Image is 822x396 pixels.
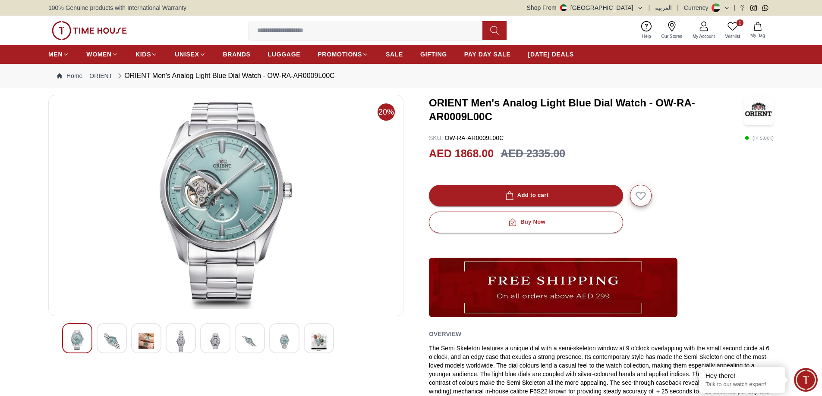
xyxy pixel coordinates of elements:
button: العربية [655,3,672,12]
span: 20% [378,103,395,121]
a: Instagram [750,5,757,11]
a: Our Stores [656,19,687,41]
a: BRANDS [223,47,251,62]
span: LUGGAGE [268,50,301,59]
div: ORIENT Men's Analog Light Blue Dial Watch - OW-RA-AR0009L00C [116,71,334,81]
a: Facebook [739,5,745,11]
span: MEN [48,50,63,59]
div: Currency [684,3,712,12]
button: My Bag [745,20,770,41]
img: ORIENT Men's Analog Light Blue Dial Watch - OW-RA-AR0009L00C [277,331,292,352]
p: OW-RA-AR0009L00C [429,134,504,142]
span: | [649,3,650,12]
a: SALE [386,47,403,62]
a: PROMOTIONS [318,47,368,62]
img: ORIENT Men's Analog Light Blue Dial Watch - OW-RA-AR0009L00C [311,331,327,352]
div: Buy Now [507,217,545,227]
span: PAY DAY SALE [464,50,511,59]
div: Hey there! [705,371,779,380]
span: 100% Genuine products with International Warranty [48,3,186,12]
img: ORIENT Men's Analog Light Blue Dial Watch - OW-RA-AR0009L00C [69,331,85,350]
span: [DATE] DEALS [528,50,574,59]
p: ( In stock ) [745,134,774,142]
h3: AED 2335.00 [501,146,565,162]
span: 0 [737,19,743,26]
span: SALE [386,50,403,59]
h2: AED 1868.00 [429,146,494,162]
button: Buy Now [429,212,623,233]
span: KIDS [135,50,151,59]
img: ORIENT Men's Analog Light Blue Dial Watch - OW-RA-AR0009L00C [173,331,189,352]
button: Add to cart [429,185,623,206]
span: UNISEX [175,50,199,59]
span: WOMEN [86,50,112,59]
a: PAY DAY SALE [464,47,511,62]
span: BRANDS [223,50,251,59]
a: Help [637,19,656,41]
span: My Bag [747,32,768,39]
h2: Overview [429,327,461,340]
span: | [734,3,735,12]
div: Add to cart [504,190,549,200]
a: [DATE] DEALS [528,47,574,62]
img: ORIENT Men's Analog Light Blue Dial Watch - OW-RA-AR0009L00C [139,331,154,352]
a: MEN [48,47,69,62]
img: ORIENT Men's Analog Light Blue Dial Watch - OW-RA-AR0009L00C [242,331,258,352]
span: Our Stores [658,33,686,40]
span: Wishlist [722,33,743,40]
h3: ORIENT Men's Analog Light Blue Dial Watch - OW-RA-AR0009L00C [429,96,743,124]
a: UNISEX [175,47,205,62]
img: ... [429,258,677,317]
img: ORIENT Men's Analog Light Blue Dial Watch - OW-RA-AR0009L00C [208,331,223,352]
a: Whatsapp [762,5,768,11]
img: ... [52,21,127,40]
a: Home [57,72,82,80]
a: 0Wishlist [720,19,745,41]
span: SKU : [429,134,443,141]
a: LUGGAGE [268,47,301,62]
a: KIDS [135,47,157,62]
a: WOMEN [86,47,118,62]
button: Shop From[GEOGRAPHIC_DATA] [527,3,643,12]
p: Talk to our watch expert! [705,381,779,388]
img: United Arab Emirates [560,4,567,11]
span: PROMOTIONS [318,50,362,59]
span: My Account [689,33,718,40]
img: ORIENT Men's Analog Light Blue Dial Watch - OW-RA-AR0009L00C [743,95,774,125]
span: Help [639,33,655,40]
span: GIFTING [420,50,447,59]
a: ORIENT [89,72,112,80]
a: GIFTING [420,47,447,62]
nav: Breadcrumb [48,64,774,88]
span: | [677,3,679,12]
img: ORIENT Men's Analog Light Blue Dial Watch - OW-RA-AR0009L00C [56,102,396,309]
img: ORIENT Men's Analog Light Blue Dial Watch - OW-RA-AR0009L00C [104,331,120,352]
div: Chat Widget [794,368,818,392]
